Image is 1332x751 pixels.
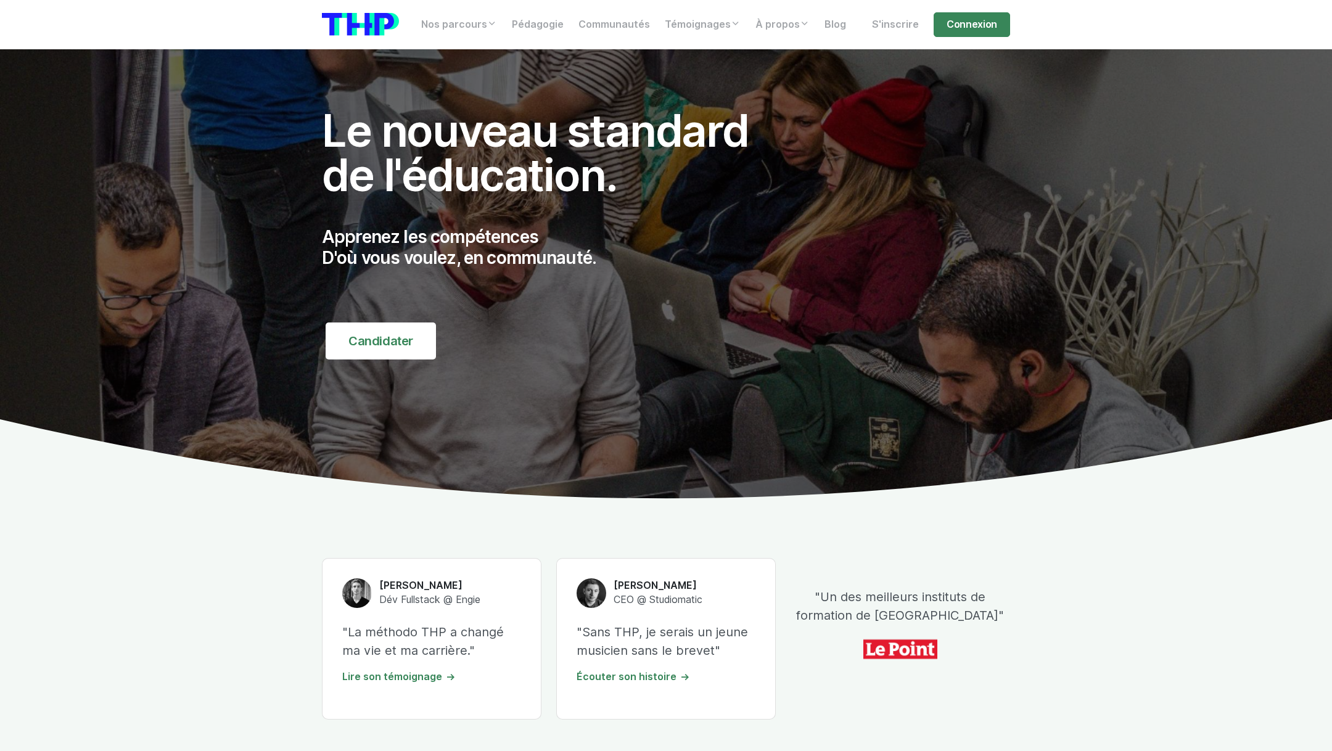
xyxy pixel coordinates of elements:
img: Titouan [342,578,372,608]
p: "La méthodo THP a changé ma vie et ma carrière." [342,623,521,660]
a: Candidater [326,322,436,359]
a: Témoignages [657,12,748,37]
p: "Sans THP, je serais un jeune musicien sans le brevet" [577,623,755,660]
img: icon [863,634,937,664]
a: Lire son témoignage [342,671,456,683]
a: Communautés [571,12,657,37]
span: Dév Fullstack @ Engie [379,594,480,605]
a: S'inscrire [865,12,926,37]
a: Nos parcours [414,12,504,37]
p: "Un des meilleurs instituts de formation de [GEOGRAPHIC_DATA]" [791,588,1010,625]
span: CEO @ Studiomatic [614,594,702,605]
img: logo [322,13,399,36]
h6: [PERSON_NAME] [379,579,480,593]
a: Blog [817,12,853,37]
a: Connexion [934,12,1010,37]
a: Écouter son histoire [577,671,690,683]
h1: Le nouveau standard de l'éducation. [322,109,776,197]
img: Anthony [577,578,606,608]
h6: [PERSON_NAME] [614,579,702,593]
a: Pédagogie [504,12,571,37]
p: Apprenez les compétences D'où vous voulez, en communauté. [322,227,776,268]
a: À propos [748,12,817,37]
